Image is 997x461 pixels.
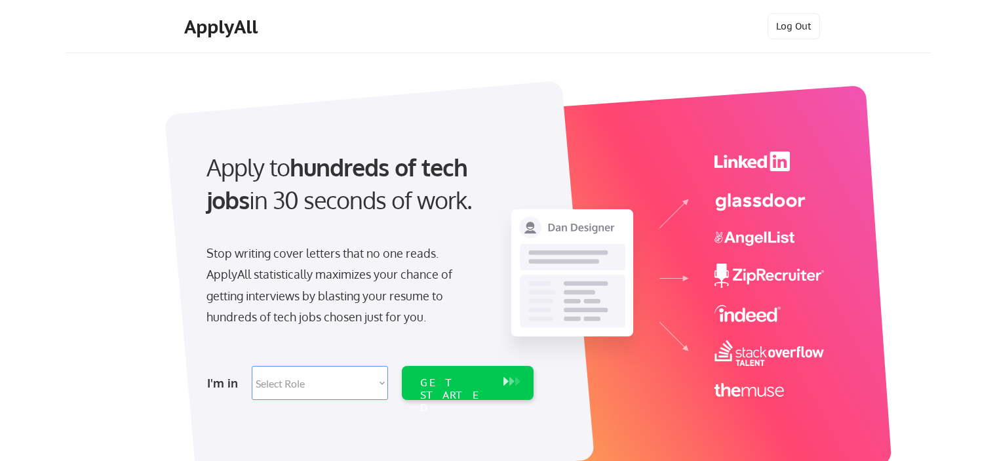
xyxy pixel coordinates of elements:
[768,13,820,39] button: Log Out
[206,243,476,328] div: Stop writing cover letters that no one reads. ApplyAll statistically maximizes your chance of get...
[207,372,244,393] div: I'm in
[206,152,473,214] strong: hundreds of tech jobs
[184,16,262,38] div: ApplyAll
[420,376,490,414] div: GET STARTED
[206,151,528,217] div: Apply to in 30 seconds of work.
